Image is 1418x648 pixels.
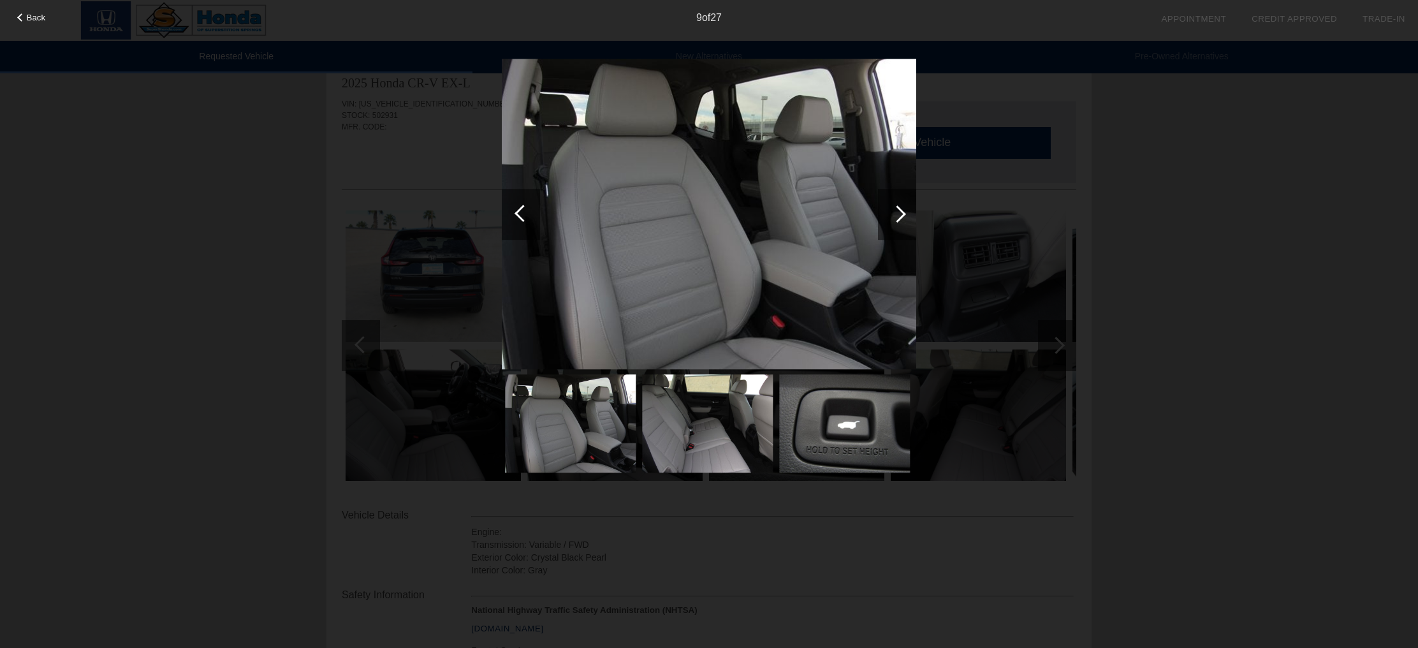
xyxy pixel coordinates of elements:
[1363,14,1405,24] a: Trade-In
[710,12,722,23] span: 27
[27,13,46,22] span: Back
[505,374,636,473] img: 9.jpg
[1161,14,1226,24] a: Appointment
[642,374,773,473] img: 10.jpg
[696,12,702,23] span: 9
[779,374,910,473] img: 11.jpg
[1252,14,1337,24] a: Credit Approved
[502,59,916,370] img: 9.jpg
